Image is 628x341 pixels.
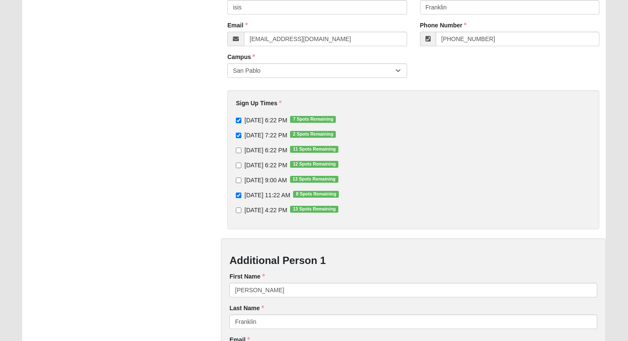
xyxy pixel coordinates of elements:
[236,148,241,153] input: [DATE] 6:22 PM11 Spots Remaining
[227,21,247,30] label: Email
[290,146,338,153] span: 11 Spots Remaining
[290,176,338,183] span: 13 Spots Remaining
[227,53,255,61] label: Campus
[236,178,241,183] input: [DATE] 9:00 AM13 Spots Remaining
[293,191,339,198] span: 8 Spots Remaining
[236,208,241,213] input: [DATE] 4:22 PM13 Spots Remaining
[244,192,290,199] span: [DATE] 11:22 AM
[290,131,336,138] span: 2 Spots Remaining
[244,207,287,213] span: [DATE] 4:22 PM
[290,116,336,123] span: 7 Spots Remaining
[236,133,241,138] input: [DATE] 7:22 PM2 Spots Remaining
[229,255,597,267] h3: Additional Person 1
[290,206,338,213] span: 13 Spots Remaining
[236,99,282,107] label: Sign Up Times
[420,21,467,30] label: Phone Number
[244,117,287,124] span: [DATE] 6:22 PM
[244,132,287,139] span: [DATE] 7:22 PM
[236,118,241,123] input: [DATE] 6:22 PM7 Spots Remaining
[229,304,264,312] label: Last Name
[229,272,264,281] label: First Name
[290,161,338,168] span: 12 Spots Remaining
[244,147,287,154] span: [DATE] 6:22 PM
[244,162,287,169] span: [DATE] 6:22 PM
[236,163,241,168] input: [DATE] 6:22 PM12 Spots Remaining
[236,193,241,198] input: [DATE] 11:22 AM8 Spots Remaining
[244,177,287,184] span: [DATE] 9:00 AM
